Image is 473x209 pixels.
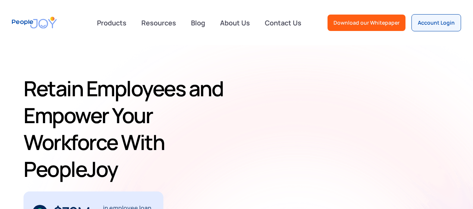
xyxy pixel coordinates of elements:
a: Contact Us [260,15,306,31]
a: home [12,12,57,33]
a: Download our Whitepaper [328,15,405,31]
div: Download our Whitepaper [333,19,400,26]
a: About Us [216,15,254,31]
a: Account Login [411,14,461,31]
div: Account Login [418,19,455,26]
a: Blog [187,15,210,31]
h1: Retain Employees and Empower Your Workforce With PeopleJoy [24,75,242,183]
div: Products [93,15,131,30]
a: Resources [137,15,181,31]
